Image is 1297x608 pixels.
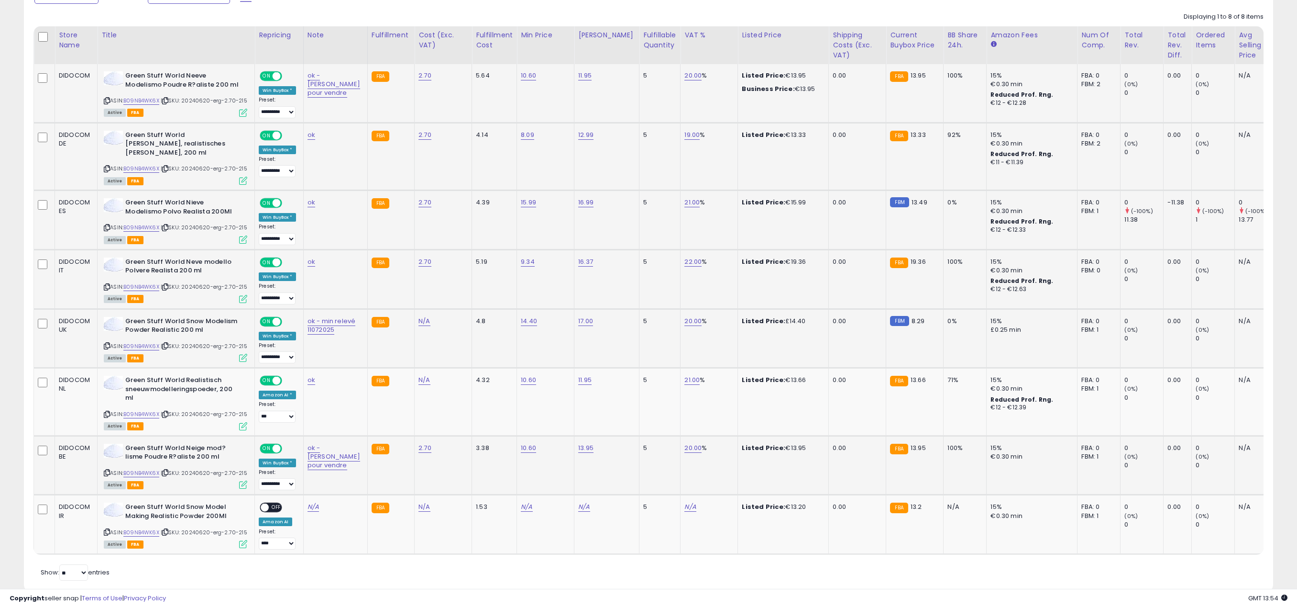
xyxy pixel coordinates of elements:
[1124,140,1138,147] small: (0%)
[947,258,979,266] div: 100%
[418,198,431,207] a: 2.70
[1196,376,1234,384] div: 0
[418,443,431,453] a: 2.70
[1167,317,1184,326] div: 0.00
[1196,215,1234,224] div: 1
[281,199,296,207] span: OFF
[742,84,794,93] b: Business Price:
[259,86,296,95] div: Win BuyBox *
[890,376,908,386] small: FBA
[947,131,979,139] div: 92%
[127,109,143,117] span: FBA
[1167,376,1184,384] div: 0.00
[578,130,594,140] a: 12.99
[1196,80,1209,88] small: (0%)
[1124,275,1163,283] div: 0
[684,71,730,80] div: %
[308,316,355,335] a: ok - min relevé 11072025
[418,502,430,512] a: N/A
[59,131,90,148] div: DIDOCOM DE
[104,376,247,429] div: ASIN:
[684,198,700,207] a: 21.00
[1167,198,1184,207] div: -11.38
[1184,12,1264,22] div: Displaying 1 to 8 of 8 items
[1131,207,1153,215] small: (-100%)
[1081,266,1113,275] div: FBM: 0
[833,444,879,452] div: 0.00
[1239,131,1270,139] div: N/A
[261,199,273,207] span: ON
[259,272,296,281] div: Win BuyBox *
[1239,258,1270,266] div: N/A
[990,404,1070,412] div: €12 - €12.39
[643,317,673,326] div: 5
[742,85,821,93] div: €13.95
[281,377,296,385] span: OFF
[911,257,926,266] span: 19.36
[418,30,468,50] div: Cost (Exc. VAT)
[104,71,247,116] div: ASIN:
[833,376,879,384] div: 0.00
[125,131,242,160] b: Green Stuff World [PERSON_NAME], realistisches [PERSON_NAME], 200 ml
[1196,140,1209,147] small: (0%)
[990,384,1070,393] div: €0.30 min
[1081,317,1113,326] div: FBA: 0
[476,258,509,266] div: 5.19
[1081,71,1113,80] div: FBA: 0
[578,502,590,512] a: N/A
[1167,71,1184,80] div: 0.00
[1124,30,1159,50] div: Total Rev.
[125,71,242,91] b: Green Stuff World Neeve Modelismo Poudre R?aliste 200 ml
[990,217,1053,225] b: Reduced Prof. Rng.
[127,422,143,430] span: FBA
[1239,317,1270,326] div: N/A
[833,198,879,207] div: 0.00
[123,224,159,232] a: B09NB4WK6X
[742,316,785,326] b: Listed Price:
[161,342,247,350] span: | SKU: 20240620-erg-2.70-215
[643,30,676,50] div: Fulfillable Quantity
[308,443,360,470] a: ok - [PERSON_NAME] pour vendre
[1239,215,1277,224] div: 13.77
[1124,376,1163,384] div: 0
[476,444,509,452] div: 3.38
[476,71,509,80] div: 5.64
[833,258,879,266] div: 0.00
[59,198,90,215] div: DIDOCOM ES
[890,444,908,454] small: FBA
[947,444,979,452] div: 100%
[990,207,1070,215] div: €0.30 min
[123,342,159,350] a: B09NB4WK6X
[684,257,702,267] a: 22.00
[742,71,785,80] b: Listed Price:
[1124,317,1163,326] div: 0
[990,317,1070,326] div: 15%
[104,198,123,212] img: 31YvXSMoJNL._SL40_.jpg
[521,443,536,453] a: 10.60
[1124,385,1138,393] small: (0%)
[911,71,926,80] span: 13.95
[261,131,273,139] span: ON
[1081,326,1113,334] div: FBM: 1
[684,502,696,512] a: N/A
[104,354,126,362] span: All listings currently available for purchase on Amazon
[1081,384,1113,393] div: FBM: 1
[1124,198,1163,207] div: 0
[833,71,879,80] div: 0.00
[990,277,1053,285] b: Reduced Prof. Rng.
[1196,317,1234,326] div: 0
[127,295,143,303] span: FBA
[833,131,879,139] div: 0.00
[990,285,1070,293] div: €12 - €12.63
[261,258,273,266] span: ON
[947,30,982,50] div: BB Share 24h.
[127,177,143,185] span: FBA
[476,198,509,207] div: 4.39
[1124,258,1163,266] div: 0
[308,130,315,140] a: ok
[833,30,882,60] div: Shipping Costs (Exc. VAT)
[418,130,431,140] a: 2.70
[104,503,123,517] img: 31YvXSMoJNL._SL40_.jpg
[990,376,1070,384] div: 15%
[125,258,242,278] b: Green Stuff World Neve modello Polvere Realista 200 ml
